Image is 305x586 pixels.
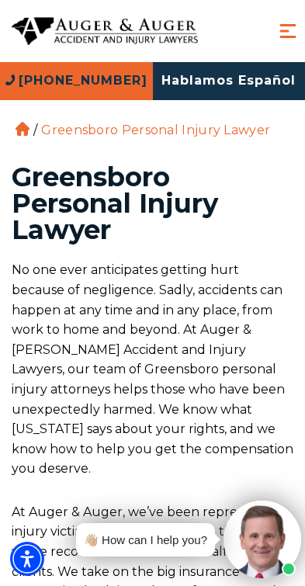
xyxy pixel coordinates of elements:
[12,260,293,479] p: No one ever anticipates getting hurt because of negligence. Sadly, accidents can happen at any ti...
[12,17,198,46] img: Auger & Auger Accident and Injury Lawyers Logo
[12,164,293,243] h1: Greensboro Personal Injury Lawyer
[84,529,207,550] div: 👋🏼 How can I help you?
[37,123,274,137] li: Greensboro Personal Injury Lawyer
[10,542,44,576] div: Accessibility Menu
[224,501,301,578] img: Intaker widget Avatar
[276,19,300,43] button: Menu
[16,122,29,136] a: Home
